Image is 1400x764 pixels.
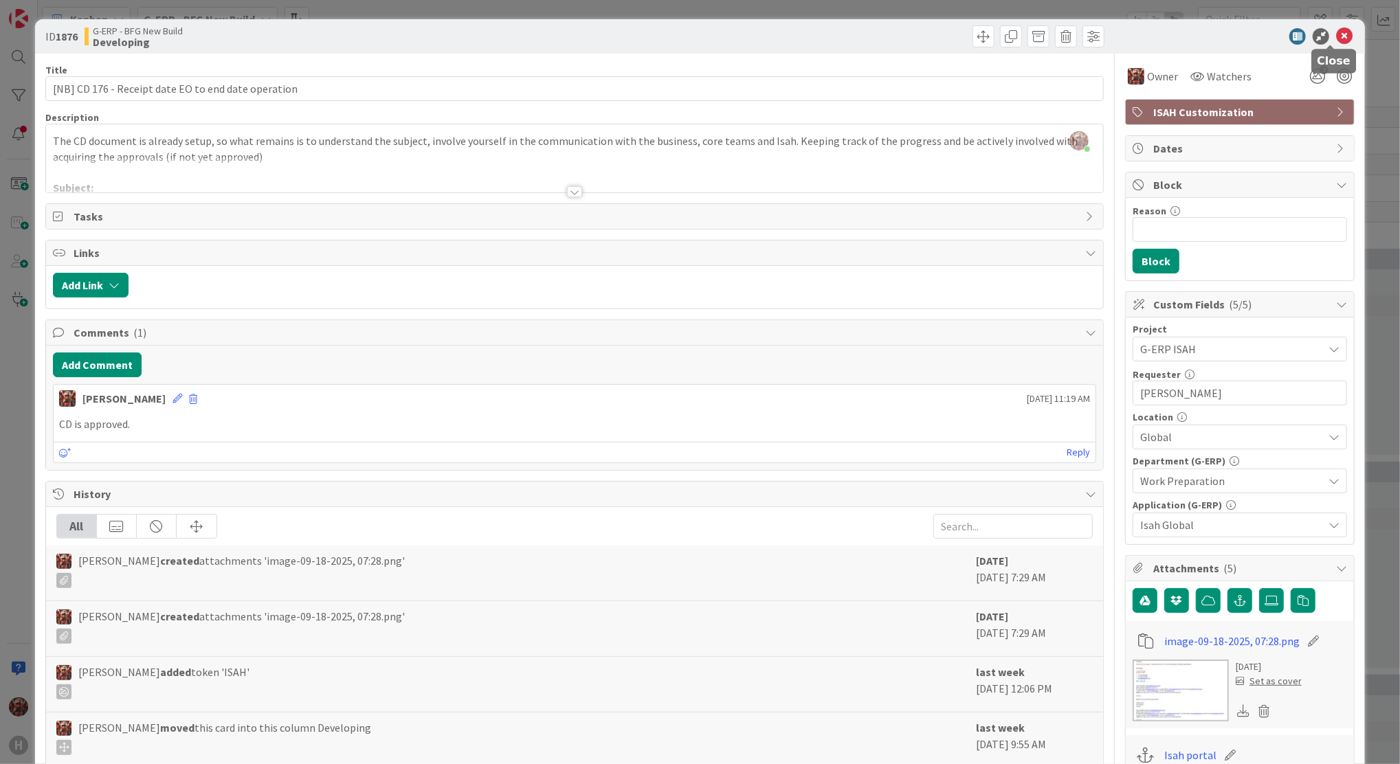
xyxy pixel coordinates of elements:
div: [PERSON_NAME] [82,390,166,407]
button: Add Link [53,273,129,297]
span: ID [45,28,78,45]
span: History [74,486,1078,502]
span: G-ERP - BFG New Build [93,25,183,36]
p: CD is approved. [59,416,1090,432]
span: Tasks [74,208,1078,225]
img: JK [1128,68,1144,85]
div: Download [1236,702,1251,720]
span: ( 5/5 ) [1229,297,1252,311]
label: Reason [1133,205,1166,217]
span: Description [45,111,99,124]
button: Add Comment [53,352,142,377]
div: Location [1133,412,1347,422]
span: Comments [74,324,1078,341]
img: JK [56,721,71,736]
span: [PERSON_NAME] attachments 'image-09-18-2025, 07:28.png' [78,608,405,644]
span: Block [1153,177,1329,193]
p: The CD document is already setup, so what remains is to understand the subject, involve yourself ... [53,133,1096,164]
div: All [57,515,97,538]
div: [DATE] 7:29 AM [976,608,1093,649]
a: Isah portal [1164,747,1216,763]
img: JK [56,554,71,569]
span: [PERSON_NAME] attachments 'image-09-18-2025, 07:28.png' [78,552,405,588]
span: Attachments [1153,560,1329,576]
img: JK [59,390,76,407]
div: [DATE] 7:29 AM [976,552,1093,594]
div: [DATE] 12:06 PM [976,664,1093,705]
b: Developing [93,36,183,47]
button: Block [1133,249,1179,273]
b: 1876 [56,30,78,43]
div: Set as cover [1236,674,1302,688]
b: moved [160,721,195,734]
span: ( 5 ) [1223,561,1236,575]
span: Watchers [1207,68,1252,85]
div: Department (G-ERP) [1133,456,1347,466]
b: [DATE] [976,609,1008,623]
span: Work Preparation [1140,473,1323,489]
span: Dates [1153,140,1329,157]
img: qhSiAgzwFq7RpNB94T3Wy8pZew4pf0Zn.png [1069,131,1089,150]
span: Custom Fields [1153,296,1329,313]
b: created [160,609,199,623]
a: image-09-18-2025, 07:28.png [1164,633,1300,649]
a: Reply [1067,444,1090,461]
h5: Close [1317,54,1351,67]
span: Isah Global [1140,517,1323,533]
b: created [160,554,199,568]
label: Requester [1133,368,1181,381]
div: Project [1133,324,1347,334]
span: Global [1140,429,1323,445]
span: [PERSON_NAME] this card into this column Developing [78,719,371,755]
b: last week [976,665,1025,679]
span: Owner [1147,68,1178,85]
label: Title [45,64,67,76]
div: Application (G-ERP) [1133,500,1347,510]
span: G-ERP ISAH [1140,339,1316,359]
b: [DATE] [976,554,1008,568]
span: ISAH Customization [1153,104,1329,120]
div: [DATE] 9:55 AM [976,719,1093,761]
span: ( 1 ) [133,326,146,339]
span: [DATE] 11:19 AM [1027,392,1090,406]
input: type card name here... [45,76,1104,101]
input: Search... [933,514,1093,539]
span: Links [74,245,1078,261]
img: JK [56,609,71,625]
img: JK [56,665,71,680]
b: added [160,665,191,679]
span: [PERSON_NAME] token 'ISAH' [78,664,249,699]
div: [DATE] [1236,660,1302,674]
b: last week [976,721,1025,734]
